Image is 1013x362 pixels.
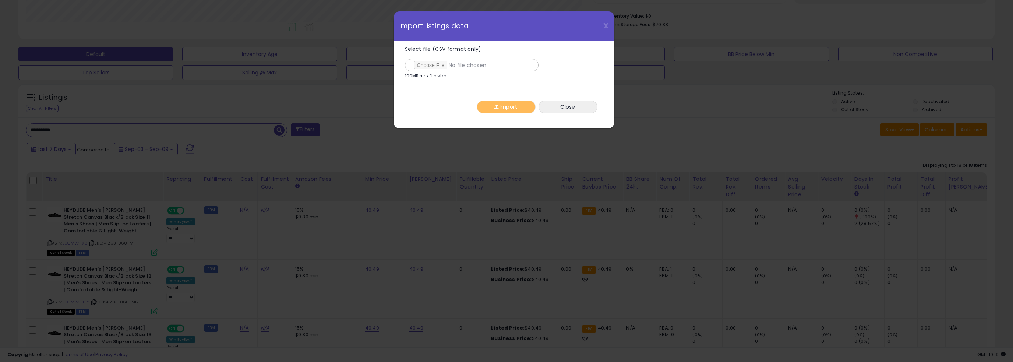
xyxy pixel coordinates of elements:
[399,22,469,29] span: Import listings data
[405,45,481,53] span: Select file (CSV format only)
[539,101,597,113] button: Close
[477,101,536,113] button: Import
[405,74,447,78] p: 100MB max file size
[603,21,608,31] span: X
